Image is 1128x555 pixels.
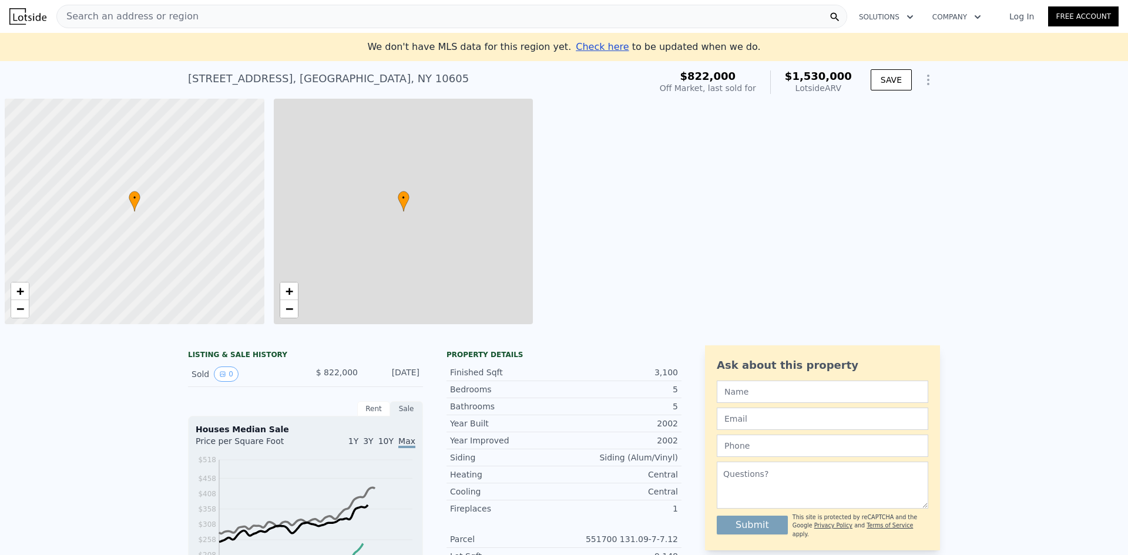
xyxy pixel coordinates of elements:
[995,11,1048,22] a: Log In
[196,435,305,454] div: Price per Square Foot
[680,70,736,82] span: $822,000
[198,456,216,464] tspan: $518
[576,41,629,52] span: Check here
[198,490,216,498] tspan: $408
[564,533,678,545] div: 551700 131.09-7-7.12
[348,436,358,446] span: 1Y
[285,301,293,316] span: −
[450,469,564,480] div: Heating
[850,6,923,28] button: Solutions
[198,520,216,529] tspan: $308
[129,193,140,203] span: •
[564,418,678,429] div: 2002
[129,191,140,211] div: •
[564,469,678,480] div: Central
[188,70,469,87] div: [STREET_ADDRESS] , [GEOGRAPHIC_DATA] , NY 10605
[717,357,928,374] div: Ask about this property
[564,366,678,378] div: 3,100
[576,40,760,54] div: to be updated when we do.
[564,401,678,412] div: 5
[196,423,415,435] div: Houses Median Sale
[785,70,852,82] span: $1,530,000
[717,381,928,403] input: Name
[717,435,928,457] input: Phone
[450,533,564,545] div: Parcel
[285,284,293,298] span: +
[57,9,199,23] span: Search an address or region
[390,401,423,416] div: Sale
[785,82,852,94] div: Lotside ARV
[398,193,409,203] span: •
[367,40,760,54] div: We don't have MLS data for this region yet.
[11,300,29,318] a: Zoom out
[564,452,678,463] div: Siding (Alum/Vinyl)
[16,301,24,316] span: −
[378,436,394,446] span: 10Y
[564,435,678,446] div: 2002
[398,191,409,211] div: •
[398,436,415,448] span: Max
[198,475,216,483] tspan: $458
[214,366,239,382] button: View historical data
[450,486,564,497] div: Cooling
[280,282,298,300] a: Zoom in
[16,284,24,298] span: +
[198,536,216,544] tspan: $258
[198,505,216,513] tspan: $358
[280,300,298,318] a: Zoom out
[11,282,29,300] a: Zoom in
[446,350,681,359] div: Property details
[450,366,564,378] div: Finished Sqft
[9,8,46,25] img: Lotside
[660,82,756,94] div: Off Market, last sold for
[717,516,788,534] button: Submit
[564,486,678,497] div: Central
[871,69,912,90] button: SAVE
[357,401,390,416] div: Rent
[363,436,373,446] span: 3Y
[450,452,564,463] div: Siding
[450,401,564,412] div: Bathrooms
[717,408,928,430] input: Email
[450,418,564,429] div: Year Built
[1048,6,1119,26] a: Free Account
[450,435,564,446] div: Year Improved
[367,366,419,382] div: [DATE]
[316,368,358,377] span: $ 822,000
[450,384,564,395] div: Bedrooms
[188,350,423,362] div: LISTING & SALE HISTORY
[450,503,564,514] div: Fireplaces
[923,6,991,28] button: Company
[916,68,940,92] button: Show Options
[867,522,913,529] a: Terms of Service
[814,522,852,529] a: Privacy Policy
[793,513,928,539] div: This site is protected by reCAPTCHA and the Google and apply.
[192,366,296,382] div: Sold
[564,384,678,395] div: 5
[564,503,678,514] div: 1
